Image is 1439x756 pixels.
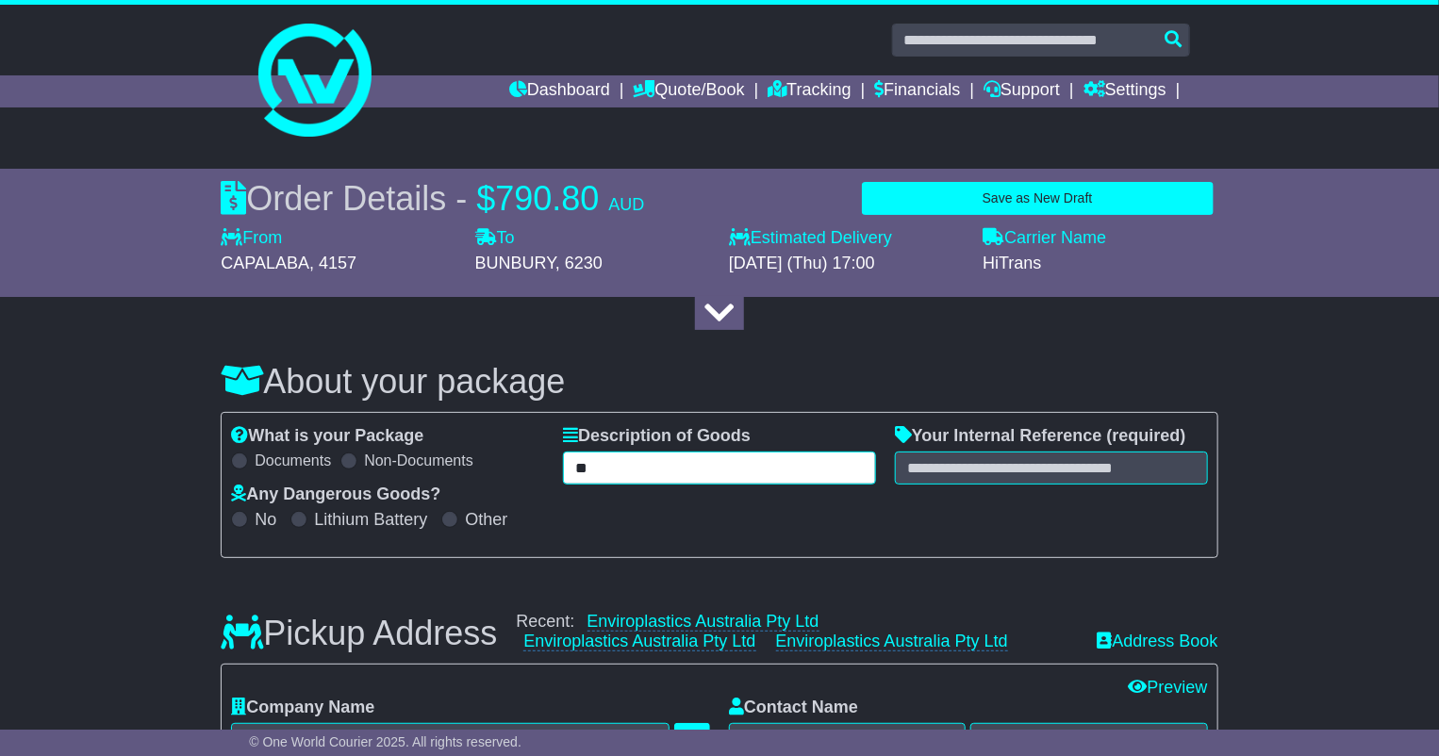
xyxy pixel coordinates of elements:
[255,510,276,531] label: No
[231,485,440,505] label: Any Dangerous Goods?
[983,228,1106,249] label: Carrier Name
[1129,678,1208,697] a: Preview
[729,228,964,249] label: Estimated Delivery
[221,228,282,249] label: From
[249,734,521,749] span: © One World Courier 2025. All rights reserved.
[634,75,745,107] a: Quote/Book
[609,195,645,214] span: AUD
[364,452,473,469] label: Non-Documents
[221,615,497,652] h3: Pickup Address
[314,510,427,531] label: Lithium Battery
[1083,75,1166,107] a: Settings
[475,254,555,272] span: BUNBURY
[221,254,309,272] span: CAPALABA
[523,632,755,651] a: Enviroplastics Australia Pty Ltd
[509,75,610,107] a: Dashboard
[587,612,819,632] a: Enviroplastics Australia Pty Ltd
[729,254,964,274] div: [DATE] (Thu) 17:00
[984,75,1060,107] a: Support
[476,179,495,218] span: $
[475,228,515,249] label: To
[255,452,331,469] label: Documents
[862,182,1214,215] button: Save as New Draft
[309,254,356,272] span: , 4157
[983,254,1217,274] div: HiTrans
[895,426,1186,447] label: Your Internal Reference (required)
[768,75,851,107] a: Tracking
[231,426,423,447] label: What is your Package
[221,178,644,219] div: Order Details -
[231,698,374,718] label: Company Name
[555,254,603,272] span: , 6230
[516,612,1078,652] div: Recent:
[465,510,507,531] label: Other
[729,698,858,718] label: Contact Name
[776,632,1008,651] a: Enviroplastics Australia Pty Ltd
[221,363,1217,401] h3: About your package
[563,426,751,447] label: Description of Goods
[874,75,960,107] a: Financials
[495,179,599,218] span: 790.80
[1098,632,1218,652] a: Address Book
